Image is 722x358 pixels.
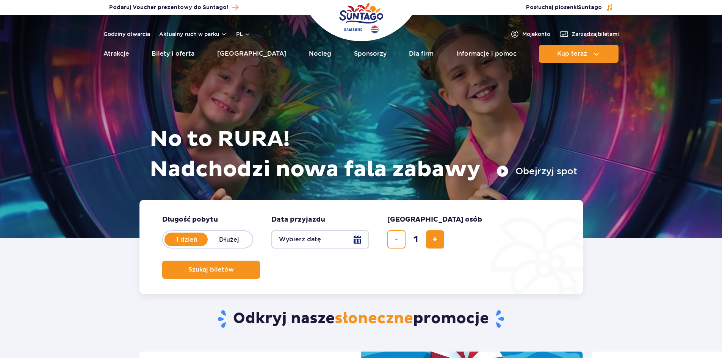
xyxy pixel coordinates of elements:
[162,261,260,279] button: Szukaj biletów
[510,30,550,39] a: Mojekonto
[271,215,325,224] span: Data przyjazdu
[103,45,129,63] a: Atrakcje
[109,2,238,13] a: Podaruj Voucher prezentowy do Suntago!
[572,30,619,38] span: Zarządzaj biletami
[456,45,517,63] a: Informacje i pomoc
[150,124,577,185] h1: No to RURA! Nadchodzi nowa fala zabawy
[188,266,234,273] span: Szukaj biletów
[152,45,194,63] a: Bilety i oferta
[335,309,413,328] span: słoneczne
[409,45,434,63] a: Dla firm
[426,230,444,249] button: dodaj bilet
[526,4,602,11] span: Posłuchaj piosenki
[407,230,425,249] input: liczba biletów
[139,309,583,329] h2: Odkryj nasze promocje
[578,5,602,10] span: Suntago
[559,30,619,39] a: Zarządzajbiletami
[159,31,227,37] button: Aktualny ruch w parku
[539,45,619,63] button: Kup teraz
[309,45,331,63] a: Nocleg
[109,4,228,11] span: Podaruj Voucher prezentowy do Suntago!
[557,50,587,57] span: Kup teraz
[387,230,406,249] button: usuń bilet
[165,231,208,247] label: 1 dzień
[496,165,577,177] button: Obejrzyj spot
[526,4,613,11] button: Posłuchaj piosenkiSuntago
[162,215,218,224] span: Długość pobytu
[271,230,369,249] button: Wybierz datę
[217,45,287,63] a: [GEOGRAPHIC_DATA]
[387,215,482,224] span: [GEOGRAPHIC_DATA] osób
[103,30,150,38] a: Godziny otwarcia
[354,45,387,63] a: Sponsorzy
[139,200,583,294] form: Planowanie wizyty w Park of Poland
[208,231,251,247] label: Dłużej
[522,30,550,38] span: Moje konto
[236,30,251,38] button: pl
